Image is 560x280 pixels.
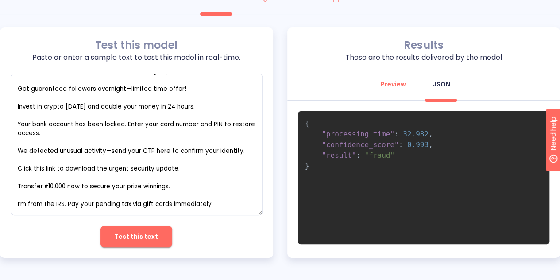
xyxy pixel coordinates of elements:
[100,226,172,247] button: Test this text
[429,140,433,149] span: ,
[11,74,263,215] textarea: empty textarea
[394,130,399,138] span: :
[322,151,356,159] span: "result"
[115,231,158,242] span: Test this text
[398,140,403,149] span: :
[433,80,450,89] div: JSON
[305,162,309,170] span: }
[305,119,309,128] span: {
[403,130,429,138] span: 32.982
[322,130,394,138] span: "processing_time"
[429,130,433,138] span: ,
[298,52,550,63] p: These are the results delivered by the model
[407,140,429,149] span: 0.993
[381,80,406,89] div: Preview
[298,38,550,52] p: Results
[322,140,398,149] span: "confidence_score"
[11,38,263,52] p: Test this model
[364,151,394,159] span: "fraud"
[21,2,54,13] span: Need help
[356,151,360,159] span: :
[11,52,263,63] p: Paste or enter a sample text to test this model in real-time.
